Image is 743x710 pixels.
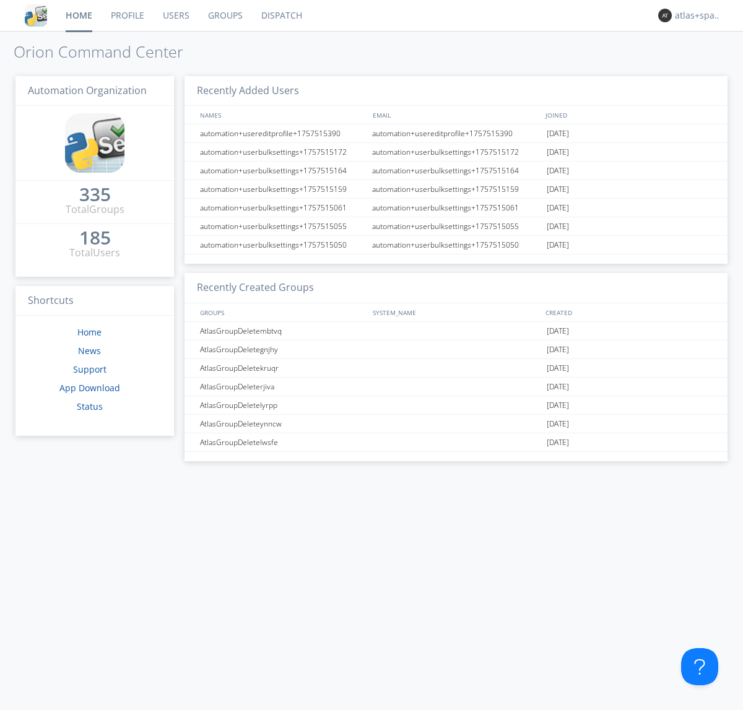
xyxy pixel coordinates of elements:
[369,180,544,198] div: automation+userbulksettings+1757515159
[547,162,569,180] span: [DATE]
[369,143,544,161] div: automation+userbulksettings+1757515172
[25,4,47,27] img: cddb5a64eb264b2086981ab96f4c1ba7
[77,400,103,412] a: Status
[15,286,174,316] h3: Shortcuts
[547,415,569,433] span: [DATE]
[197,236,368,254] div: automation+userbulksettings+1757515050
[197,217,368,235] div: automation+userbulksettings+1757515055
[73,363,106,375] a: Support
[547,236,569,254] span: [DATE]
[197,180,368,198] div: automation+userbulksettings+1757515159
[369,236,544,254] div: automation+userbulksettings+1757515050
[185,415,728,433] a: AtlasGroupDeleteynncw[DATE]
[681,648,718,685] iframe: Toggle Customer Support
[185,199,728,217] a: automation+userbulksettings+1757515061automation+userbulksettings+1757515061[DATE]
[185,378,728,396] a: AtlasGroupDeleterjiva[DATE]
[197,303,367,321] div: GROUPS
[547,217,569,236] span: [DATE]
[197,199,368,217] div: automation+userbulksettings+1757515061
[547,124,569,143] span: [DATE]
[185,322,728,340] a: AtlasGroupDeletembtvq[DATE]
[197,322,368,340] div: AtlasGroupDeletembtvq
[185,236,728,254] a: automation+userbulksettings+1757515050automation+userbulksettings+1757515050[DATE]
[185,124,728,143] a: automation+usereditprofile+1757515390automation+usereditprofile+1757515390[DATE]
[79,232,111,246] a: 185
[28,84,147,97] span: Automation Organization
[197,433,368,451] div: AtlasGroupDeletelwsfe
[675,9,721,22] div: atlas+spanish0002
[185,217,728,236] a: automation+userbulksettings+1757515055automation+userbulksettings+1757515055[DATE]
[69,246,120,260] div: Total Users
[185,340,728,359] a: AtlasGroupDeletegnjhy[DATE]
[197,106,367,124] div: NAMES
[547,433,569,452] span: [DATE]
[77,326,102,338] a: Home
[197,162,368,180] div: automation+userbulksettings+1757515164
[369,162,544,180] div: automation+userbulksettings+1757515164
[197,143,368,161] div: automation+userbulksettings+1757515172
[370,303,542,321] div: SYSTEM_NAME
[185,433,728,452] a: AtlasGroupDeletelwsfe[DATE]
[542,303,716,321] div: CREATED
[185,396,728,415] a: AtlasGroupDeletelyrpp[DATE]
[547,340,569,359] span: [DATE]
[197,378,368,396] div: AtlasGroupDeleterjiva
[185,76,728,106] h3: Recently Added Users
[547,199,569,217] span: [DATE]
[79,188,111,201] div: 335
[542,106,716,124] div: JOINED
[185,180,728,199] a: automation+userbulksettings+1757515159automation+userbulksettings+1757515159[DATE]
[658,9,672,22] img: 373638.png
[185,359,728,378] a: AtlasGroupDeletekruqr[DATE]
[370,106,542,124] div: EMAIL
[65,113,124,173] img: cddb5a64eb264b2086981ab96f4c1ba7
[547,180,569,199] span: [DATE]
[547,378,569,396] span: [DATE]
[197,359,368,377] div: AtlasGroupDeletekruqr
[547,396,569,415] span: [DATE]
[369,124,544,142] div: automation+usereditprofile+1757515390
[59,382,120,394] a: App Download
[185,143,728,162] a: automation+userbulksettings+1757515172automation+userbulksettings+1757515172[DATE]
[197,415,368,433] div: AtlasGroupDeleteynncw
[185,162,728,180] a: automation+userbulksettings+1757515164automation+userbulksettings+1757515164[DATE]
[197,396,368,414] div: AtlasGroupDeletelyrpp
[78,345,101,357] a: News
[79,232,111,244] div: 185
[66,202,124,217] div: Total Groups
[369,199,544,217] div: automation+userbulksettings+1757515061
[185,273,728,303] h3: Recently Created Groups
[547,359,569,378] span: [DATE]
[547,322,569,340] span: [DATE]
[547,143,569,162] span: [DATE]
[79,188,111,202] a: 335
[197,124,368,142] div: automation+usereditprofile+1757515390
[369,217,544,235] div: automation+userbulksettings+1757515055
[197,340,368,358] div: AtlasGroupDeletegnjhy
